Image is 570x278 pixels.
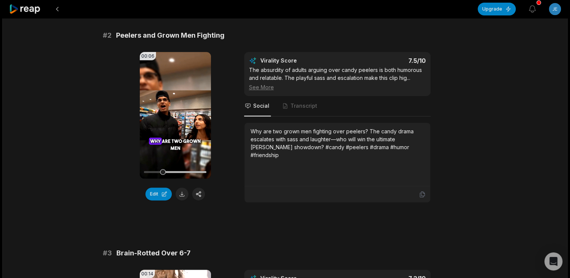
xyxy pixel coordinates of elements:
div: Virality Score [260,57,341,64]
span: # 3 [103,248,112,258]
div: See More [249,83,426,91]
video: Your browser does not support mp4 format. [140,52,211,179]
div: Why are two grown men fighting over peelers? The candy drama escalates with sass and laughter—who... [251,127,424,159]
span: Brain-Rotted Over 6-7 [116,248,191,258]
span: Social [253,102,269,110]
button: Upgrade [478,3,516,15]
div: Open Intercom Messenger [544,252,562,270]
button: Edit [145,188,172,200]
div: 7.5 /10 [345,57,426,64]
span: # 2 [103,30,112,41]
span: Transcript [290,102,317,110]
div: The absurdity of adults arguing over candy peelers is both humorous and relatable. The playful sa... [249,66,426,91]
nav: Tabs [244,96,431,116]
span: Peelers and Grown Men Fighting [116,30,225,41]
